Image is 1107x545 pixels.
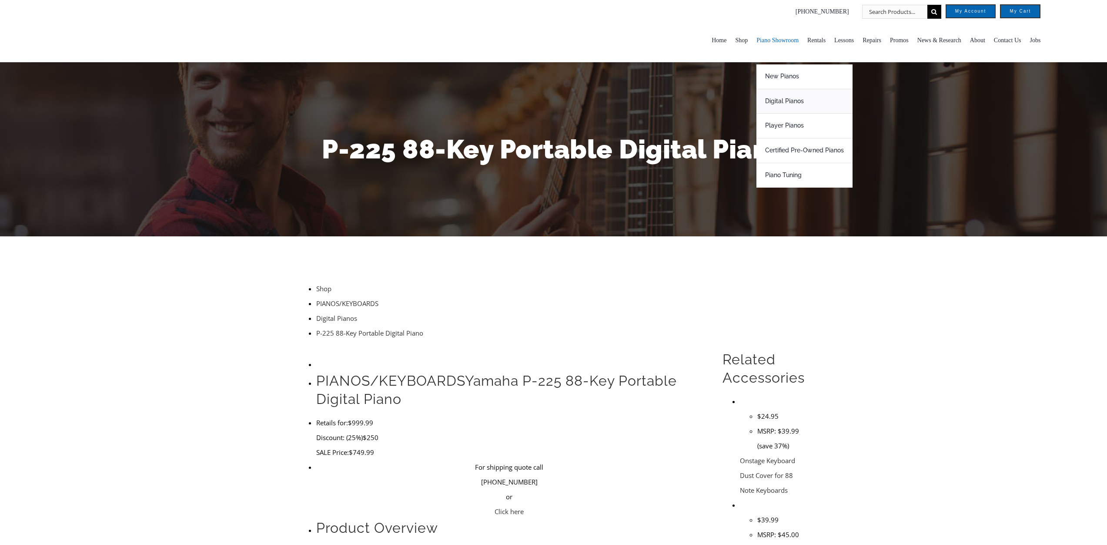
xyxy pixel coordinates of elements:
[299,131,808,167] h1: P-225 88-Key Portable Digital Piano
[757,408,808,423] li: $24.95
[765,94,804,108] span: Digital Pianos
[756,163,853,187] a: Piano Tuning
[765,69,799,83] span: New Pianos
[316,372,702,408] h2: PIANOS/KEYBOARDS
[994,18,1021,62] a: Contact Us
[807,33,826,47] span: Rentals
[765,144,844,158] span: Certified Pre-Owned Pianos
[994,33,1021,47] span: Contact Us
[316,299,378,307] a: PIANOS/KEYBOARDS
[316,373,677,407] span: Yamaha P-225 88-Key Portable Digital Piano
[756,89,853,113] a: Digital Pianos
[722,350,808,387] h2: Related Accessories
[316,415,702,430] div: Retails for:
[320,18,1040,62] nav: Main Menu
[917,18,961,62] a: News & Research
[917,33,961,47] span: News & Research
[348,418,373,427] span: $999.99
[765,168,802,182] span: Piano Tuning
[316,328,423,337] a: P-225 88-Key Portable Digital Piano
[970,18,985,62] a: About
[316,284,331,293] a: Shop
[712,18,726,62] a: Home
[1030,18,1040,62] a: Jobs
[495,507,524,516] a: Click here
[316,430,702,444] div: Discount: (25%)
[757,423,808,453] li: MSRP: $39.99 (save 37%)
[1000,4,1040,18] a: My Cart
[712,33,726,47] span: Home
[1030,33,1040,47] span: Jobs
[316,459,702,518] center: For shipping quote call [PHONE_NUMBER] or
[756,33,799,47] span: Piano Showroom
[320,4,1040,18] nav: Top Right
[757,512,808,527] li: $39.99
[863,33,881,47] span: Repairs
[927,4,941,18] input: Search
[834,18,854,62] a: Lessons
[316,444,702,459] div: SALE Price:
[735,33,748,47] span: Shop
[834,33,854,47] span: Lessons
[756,18,799,62] a: Piano Showroom
[946,4,996,18] a: My Account
[890,18,909,62] a: Promos
[740,456,795,494] a: Onstage Keyboard Dust Cover for 88 Note Keyboards
[765,119,804,133] span: Player Pianos
[862,4,927,18] input: Search Products...
[67,7,154,15] a: taylors-music-store-west-chester
[890,33,909,47] span: Promos
[970,33,985,47] span: About
[316,519,702,537] h2: Product Overview
[756,114,853,138] a: Player Pianos
[363,433,378,441] span: $250
[316,313,357,322] a: Digital Pianos
[807,18,826,62] a: Rentals
[735,18,748,62] a: Shop
[756,64,853,88] a: New Pianos
[863,18,881,62] a: Repairs
[796,4,849,18] a: [PHONE_NUMBER]
[349,447,374,456] span: $749.99
[756,138,853,163] a: Certified Pre-Owned Pianos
